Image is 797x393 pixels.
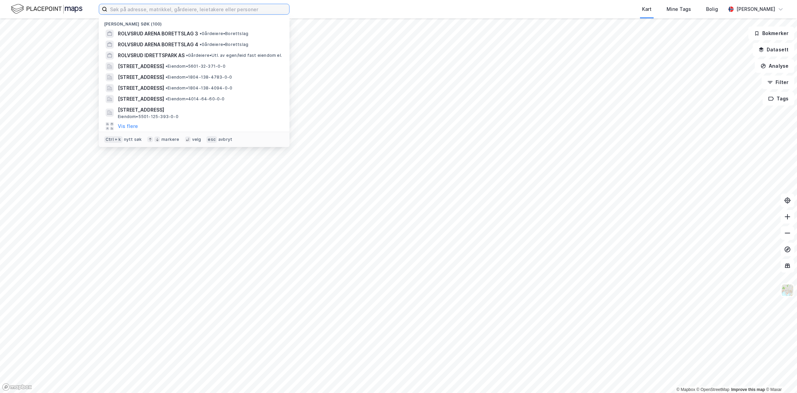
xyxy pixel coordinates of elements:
span: • [166,96,168,101]
div: esc [206,136,217,143]
button: Vis flere [118,122,138,130]
span: • [200,42,202,47]
button: Datasett [753,43,794,56]
span: Gårdeiere • Borettslag [200,31,248,36]
div: Mine Tags [667,5,691,13]
span: Eiendom • 5501-125-393-0-0 [118,114,178,119]
div: velg [192,137,201,142]
a: Mapbox homepage [2,383,32,391]
input: Søk på adresse, matrikkel, gårdeiere, leietakere eller personer [107,4,289,14]
span: • [186,53,188,58]
a: OpenStreetMap [697,387,730,392]
span: Eiendom • 4014-64-60-0-0 [166,96,225,102]
span: • [200,31,202,36]
span: Gårdeiere • Utl. av egen/leid fast eiendom el. [186,53,282,58]
span: Eiendom • 1804-138-4094-0-0 [166,85,232,91]
button: Filter [762,76,794,89]
span: ROLVSRUD ARENA BORETTSLAG 3 [118,30,198,38]
div: [PERSON_NAME] søk (100) [99,16,290,28]
button: Analyse [755,59,794,73]
span: Gårdeiere • Borettslag [200,42,248,47]
div: Bolig [706,5,718,13]
span: ROLVSRUD IDRETTSPARK AS [118,51,185,60]
a: Mapbox [676,387,695,392]
span: [STREET_ADDRESS] [118,62,164,70]
span: ROLVSRUD ARENA BORETTSLAG 4 [118,40,198,49]
span: • [166,75,168,80]
span: [STREET_ADDRESS] [118,95,164,103]
span: [STREET_ADDRESS] [118,106,281,114]
span: Eiendom • 5601-32-371-0-0 [166,64,225,69]
span: [STREET_ADDRESS] [118,84,164,92]
div: markere [161,137,179,142]
span: • [166,85,168,91]
span: • [166,64,168,69]
div: [PERSON_NAME] [736,5,775,13]
div: nytt søk [124,137,142,142]
img: Z [781,284,794,297]
img: logo.f888ab2527a4732fd821a326f86c7f29.svg [11,3,82,15]
span: [STREET_ADDRESS] [118,73,164,81]
span: Eiendom • 1804-138-4783-0-0 [166,75,232,80]
div: Kontrollprogram for chat [763,360,797,393]
div: Kart [642,5,652,13]
iframe: Chat Widget [763,360,797,393]
div: avbryt [218,137,232,142]
button: Tags [763,92,794,105]
a: Improve this map [731,387,765,392]
div: Ctrl + k [104,136,123,143]
button: Bokmerker [748,27,794,40]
